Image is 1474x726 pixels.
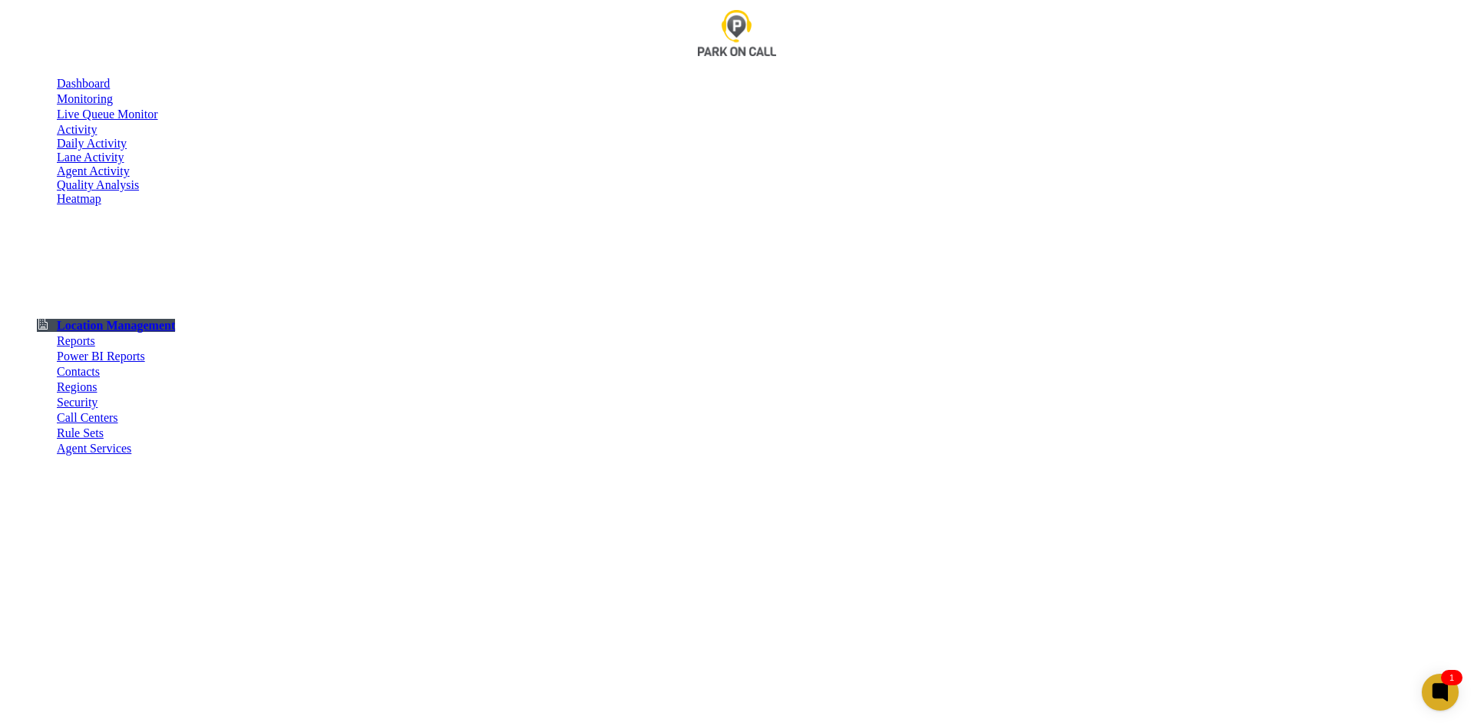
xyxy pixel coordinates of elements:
[37,440,49,453] img: 'icon'
[37,123,97,136] a: Activity
[57,334,95,347] span: Reports
[37,178,139,191] a: Quality Analysis
[37,108,158,121] a: Live Queue Monitor
[37,350,145,363] a: Power BI Reports
[57,426,104,439] span: Rule Sets
[37,396,97,409] a: Security
[37,442,131,455] a: Agent Services
[57,137,127,150] span: Daily Activity
[57,123,97,136] span: Activity
[37,348,49,360] img: 'icon'
[37,380,97,393] a: Regions
[37,106,49,118] img: 'icon'
[57,442,131,455] span: Agent Services
[37,75,49,88] img: 'icon'
[37,92,113,105] a: Monitoring
[37,411,118,424] a: Call Centers
[57,396,97,409] span: Security
[57,411,118,424] span: Call Centers
[57,164,130,177] span: Agent Activity
[37,121,49,134] img: 'icon'
[57,108,158,121] span: Live Queue Monitor
[57,92,113,105] span: Monitoring
[37,77,110,90] a: Dashboard
[37,425,49,437] img: 'icon'
[37,137,127,150] a: Daily Activity
[37,334,95,347] a: Reports
[37,409,49,422] img: 'icon'
[37,379,49,391] img: 'icon'
[57,192,101,205] span: Heatmap
[57,151,124,164] span: Lane Activity
[37,363,49,376] img: 'icon'
[37,91,49,103] img: 'icon'
[57,77,110,90] span: Dashboard
[37,319,175,332] a: Location Management
[57,365,100,378] span: Contacts
[37,426,104,439] a: Rule Sets
[37,394,49,406] img: 'icon'
[37,151,124,164] a: Lane Activity
[37,317,49,330] img: 'icon'
[37,333,49,345] img: 'icon'
[1441,670,1462,685] div: 1
[57,319,175,332] span: Location Management
[57,178,139,191] span: Quality Analysis
[37,164,130,177] a: Agent Activity
[694,6,780,60] img: splash.png
[57,380,97,393] span: Regions
[37,192,101,205] a: Heatmap
[37,365,100,378] a: Contacts
[57,350,145,363] span: Power BI Reports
